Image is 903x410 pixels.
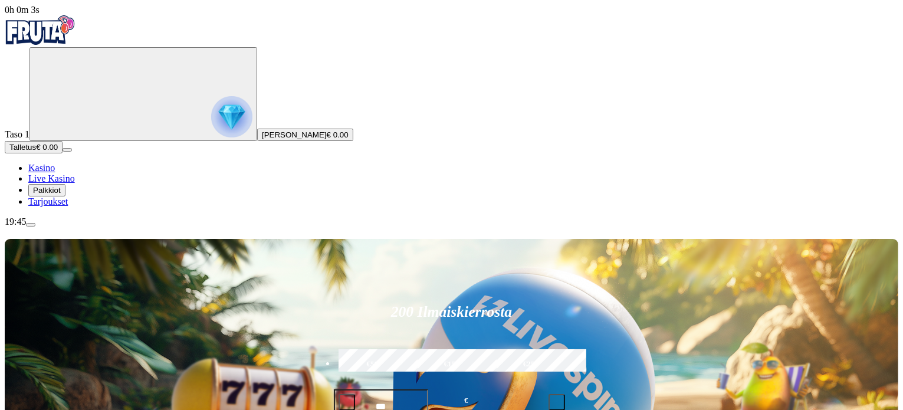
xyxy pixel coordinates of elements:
button: menu [63,148,72,152]
span: Palkkiot [33,186,61,195]
button: Palkkiot [28,184,65,196]
button: Talletusplus icon€ 0.00 [5,141,63,153]
label: €50 [336,347,410,382]
a: Live Kasino [28,173,75,183]
img: reward progress [211,96,252,137]
button: reward progress [29,47,257,141]
a: Tarjoukset [28,196,68,206]
span: Taso 1 [5,129,29,139]
span: [PERSON_NAME] [262,130,327,139]
span: € 0.00 [36,143,58,152]
nav: Main menu [5,163,898,207]
button: [PERSON_NAME]€ 0.00 [257,129,353,141]
span: Talletus [9,143,36,152]
span: user session time [5,5,40,15]
a: Kasino [28,163,55,173]
a: Fruta [5,37,75,47]
button: menu [26,223,35,227]
label: €150 [415,347,489,382]
span: € 0.00 [327,130,349,139]
nav: Primary [5,15,898,207]
span: € [464,395,468,406]
img: Fruta [5,15,75,45]
label: €250 [494,347,568,382]
span: 19:45 [5,217,26,227]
